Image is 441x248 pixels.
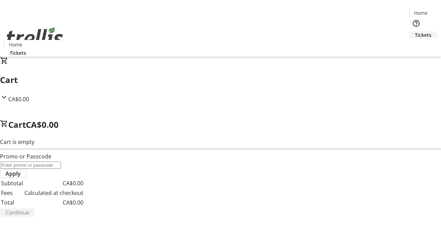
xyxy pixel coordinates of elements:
[4,20,65,54] img: Orient E2E Organization IbkTnu1oJc's Logo
[4,49,32,56] a: Tickets
[9,41,22,48] span: Home
[1,179,23,188] td: Subtotal
[24,179,84,188] td: CA$0.00
[1,188,23,197] td: Fees
[24,188,84,197] td: Calculated at checkout
[10,49,26,56] span: Tickets
[409,17,423,30] button: Help
[26,119,59,130] span: CA$0.00
[409,39,423,52] button: Cart
[4,41,27,48] a: Home
[410,9,432,17] a: Home
[1,198,23,207] td: Total
[414,9,428,17] span: Home
[415,31,431,39] span: Tickets
[409,31,437,39] a: Tickets
[6,169,21,178] span: Apply
[8,95,29,103] span: CA$0.00
[24,198,84,207] td: CA$0.00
